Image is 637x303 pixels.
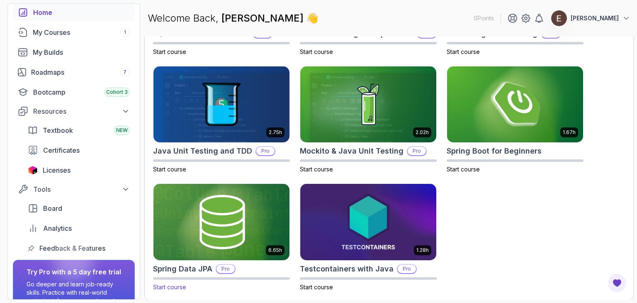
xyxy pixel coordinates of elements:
[13,182,135,197] button: Tools
[398,265,416,273] p: Pro
[571,14,619,22] p: [PERSON_NAME]
[39,243,105,253] span: Feedback & Features
[447,48,480,55] span: Start course
[153,66,290,174] a: Java Unit Testing and TDD card2.75hJava Unit Testing and TDDProStart course
[123,69,126,76] span: 7
[33,27,130,37] div: My Courses
[148,12,318,25] p: Welcome Back,
[43,203,62,213] span: Board
[300,166,333,173] span: Start course
[43,223,72,233] span: Analytics
[153,183,290,291] a: Spring Data JPA card6.65hSpring Data JPAProStart course
[23,122,135,139] a: textbook
[153,166,186,173] span: Start course
[300,48,333,55] span: Start course
[551,10,630,27] button: user profile image[PERSON_NAME]
[13,4,135,21] a: home
[607,273,627,293] button: Open Feedback Button
[416,129,429,136] p: 2.02h
[150,182,293,262] img: Spring Data JPA card
[300,66,437,174] a: Mockito & Java Unit Testing card2.02hMockito & Java Unit TestingProStart course
[268,247,282,254] p: 6.65h
[408,147,426,155] p: Pro
[23,200,135,217] a: board
[551,10,567,26] img: user profile image
[300,184,436,260] img: Testcontainers with Java card
[23,220,135,237] a: analytics
[33,184,130,194] div: Tools
[153,145,252,157] h2: Java Unit Testing and TDD
[300,145,404,157] h2: Mockito & Java Unit Testing
[153,66,289,143] img: Java Unit Testing and TDD card
[256,147,275,155] p: Pro
[43,125,73,135] span: Textbook
[33,7,130,17] div: Home
[13,104,135,119] button: Resources
[33,106,130,116] div: Resources
[43,145,80,155] span: Certificates
[447,145,542,157] h2: Spring Boot for Beginners
[33,47,130,57] div: My Builds
[221,12,306,24] span: [PERSON_NAME]
[116,127,128,134] span: NEW
[474,14,494,22] p: 0 Points
[13,64,135,81] a: roadmaps
[31,67,130,77] div: Roadmaps
[43,165,71,175] span: Licenses
[447,166,480,173] span: Start course
[124,29,126,36] span: 1
[300,183,437,291] a: Testcontainers with Java card1.28hTestcontainers with JavaProStart course
[13,84,135,100] a: bootcamp
[563,129,576,136] p: 1.67h
[153,48,186,55] span: Start course
[23,142,135,159] a: certificates
[300,263,394,275] h2: Testcontainers with Java
[13,24,135,41] a: courses
[269,129,282,136] p: 2.75h
[13,44,135,61] a: builds
[416,247,429,254] p: 1.28h
[447,66,583,143] img: Spring Boot for Beginners card
[300,283,333,291] span: Start course
[28,166,38,174] img: jetbrains icon
[300,66,436,143] img: Mockito & Java Unit Testing card
[153,263,212,275] h2: Spring Data JPA
[447,66,584,174] a: Spring Boot for Beginners card1.67hSpring Boot for BeginnersStart course
[216,265,235,273] p: Pro
[305,10,321,27] span: 👋
[23,240,135,257] a: feedback
[106,89,128,95] span: Cohort 3
[23,162,135,178] a: licenses
[153,283,186,291] span: Start course
[33,87,130,97] div: Bootcamp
